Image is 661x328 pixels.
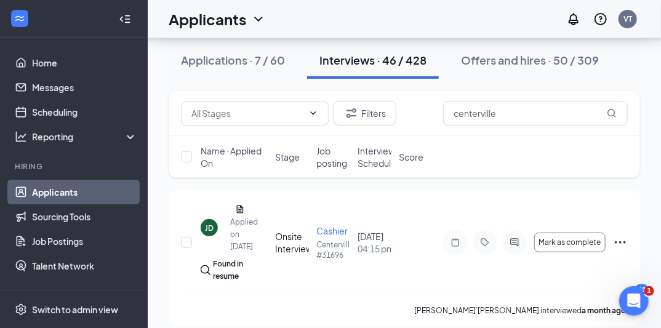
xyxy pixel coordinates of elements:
a: Applicants [32,180,137,204]
div: Onsite Interview [276,230,310,255]
span: Stage [276,151,300,163]
svg: ChevronDown [251,12,266,26]
div: Applied on [DATE] [230,216,242,253]
svg: Settings [15,303,27,316]
img: search.bf7aa3482b7795d4f01b.svg [201,265,210,275]
span: Interview Schedule [358,145,396,169]
h1: Applicants [169,9,246,30]
a: Scheduling [32,100,137,124]
div: Offers and hires · 50 / 309 [461,52,599,68]
iframe: Intercom live chat [619,286,649,316]
span: 1 [644,286,654,296]
a: Home [32,50,137,75]
span: 04:15 pm - 04:30 pm [358,242,391,255]
input: All Stages [191,106,303,120]
button: Mark as complete [534,233,606,252]
svg: QuestionInfo [593,12,608,26]
a: Talent Network [32,254,137,278]
span: Cashier [316,225,348,236]
span: Name · Applied On [201,145,268,169]
a: Messages [32,75,137,100]
div: 48 [635,284,649,295]
div: Reporting [32,130,138,143]
svg: Filter [344,106,359,121]
svg: Collapse [119,13,131,25]
div: Interviews · 46 / 428 [319,52,427,68]
svg: Note [448,238,463,247]
a: Sourcing Tools [32,204,137,229]
span: Job posting [316,145,350,169]
div: Switch to admin view [32,303,118,316]
div: Found in resume [213,258,268,282]
span: Score [399,151,423,163]
svg: Analysis [15,130,27,143]
p: Centerville #31696 [316,239,350,260]
svg: Tag [478,238,492,247]
button: Filter Filters [334,101,396,126]
a: Job Postings [32,229,137,254]
div: JD [205,223,214,233]
svg: MagnifyingGlass [607,108,617,118]
svg: ActiveChat [507,238,522,247]
svg: ChevronDown [308,108,318,118]
b: a month ago [582,306,626,315]
span: Mark as complete [539,238,601,247]
div: Applications · 7 / 60 [181,52,285,68]
p: [PERSON_NAME]’[PERSON_NAME] interviewed . [414,305,628,316]
input: Search in interviews [443,101,628,126]
div: Hiring [15,161,135,172]
svg: Document [235,204,245,214]
svg: WorkstreamLogo [14,12,26,25]
div: [DATE] [358,230,391,255]
svg: Ellipses [613,235,628,250]
svg: Notifications [566,12,581,26]
div: VT [623,14,632,24]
